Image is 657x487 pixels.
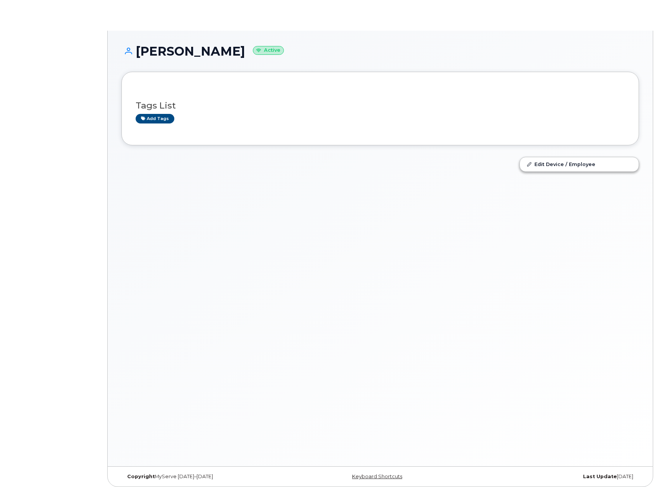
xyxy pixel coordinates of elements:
a: Keyboard Shortcuts [352,474,402,479]
strong: Copyright [127,474,155,479]
h3: Tags List [136,101,625,110]
h1: [PERSON_NAME] [121,44,639,58]
strong: Last Update [583,474,617,479]
a: Add tags [136,114,174,123]
div: [DATE] [467,474,639,480]
small: Active [253,46,284,55]
a: Edit Device / Employee [520,157,639,171]
div: MyServe [DATE]–[DATE] [121,474,294,480]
